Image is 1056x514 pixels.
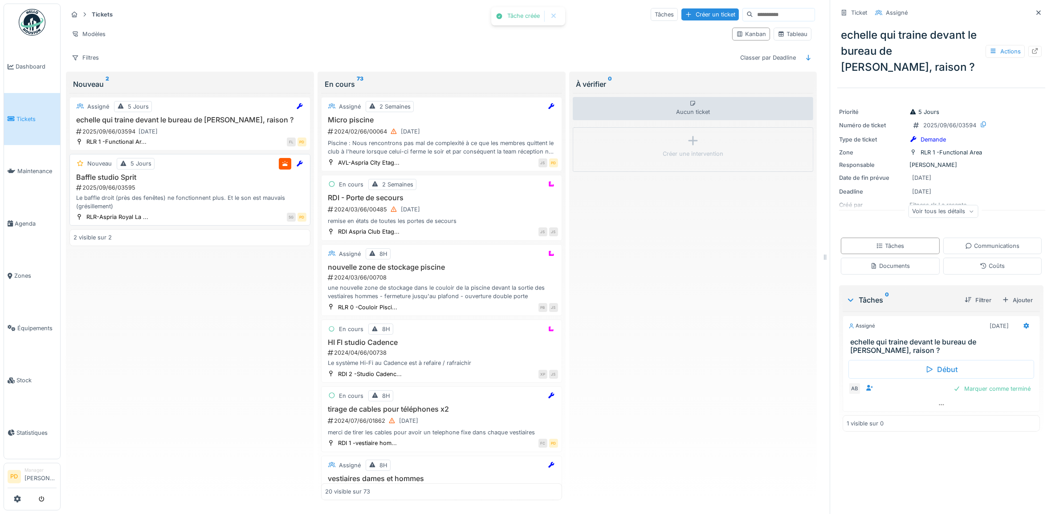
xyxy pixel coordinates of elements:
[325,116,558,124] h3: Micro piscine
[24,467,57,486] li: [PERSON_NAME]
[4,145,60,198] a: Maintenance
[8,467,57,488] a: PD Manager[PERSON_NAME]
[736,30,766,38] div: Kanban
[338,370,402,378] div: RDI 2 -Studio Cadenc...
[912,174,931,182] div: [DATE]
[338,303,397,312] div: RLR 0 -Couloir Pisci...
[298,138,306,146] div: PD
[839,161,1044,169] div: [PERSON_NAME]
[17,167,57,175] span: Maintenance
[339,392,363,400] div: En cours
[401,205,420,214] div: [DATE]
[848,382,861,395] div: AB
[961,294,995,306] div: Filtrer
[839,148,906,157] div: Zone
[8,470,21,483] li: PD
[339,180,363,189] div: En cours
[327,415,558,426] div: 2024/07/66/01862
[382,392,390,400] div: 8H
[608,79,612,89] sup: 0
[847,419,884,428] div: 1 visible sur 0
[681,8,739,20] div: Créer un ticket
[73,116,306,124] h3: echelle qui traine devant le bureau de [PERSON_NAME], raison ?
[965,242,1019,250] div: Communications
[325,488,370,496] div: 20 visible sur 73
[4,407,60,459] a: Statistiques
[382,325,390,333] div: 8H
[379,102,411,111] div: 2 Semaines
[848,360,1034,379] div: Début
[338,439,397,447] div: RDI 1 -vestiaire hom...
[651,8,678,21] div: Tâches
[327,348,558,357] div: 2024/04/66/00738
[549,439,558,448] div: PD
[325,283,558,300] div: une nouvelle zone de stockage dans le couloir de la piscine devant la sortie des vestiaires homme...
[325,428,558,437] div: merci de tirer les cables pour avoir un telephone fixe dans chaque vestiaires
[549,303,558,312] div: JS
[986,45,1025,58] div: Actions
[325,338,558,347] h3: HI FI studio Cadence
[921,135,946,144] div: Demande
[327,273,558,282] div: 2024/03/66/00708
[846,295,958,305] div: Tâches
[128,102,149,111] div: 5 Jours
[950,383,1034,395] div: Marquer comme terminé
[379,250,387,258] div: 8H
[4,93,60,146] a: Tickets
[16,429,57,437] span: Statistiques
[73,173,306,182] h3: Baffle studio Sprit
[75,126,306,137] div: 2025/09/66/03594
[401,127,420,136] div: [DATE]
[909,108,939,116] div: 5 Jours
[990,322,1009,330] div: [DATE]
[538,303,547,312] div: PB
[839,108,906,116] div: Priorité
[325,139,558,156] div: Piscine : Nous rencontrons pas mal de complexité à ce que les membres quittent le club à l'heure ...
[357,79,363,89] sup: 73
[4,302,60,355] a: Équipements
[839,121,906,130] div: Numéro de ticket
[837,24,1045,79] div: echelle qui traine devant le bureau de [PERSON_NAME], raison ?
[663,150,723,158] div: Créer une intervention
[736,51,800,64] div: Classer par Deadline
[839,187,906,196] div: Deadline
[999,294,1036,306] div: Ajouter
[382,180,413,189] div: 2 Semaines
[327,126,558,137] div: 2024/02/66/00064
[886,8,908,17] div: Assigné
[399,417,418,425] div: [DATE]
[88,10,116,19] strong: Tickets
[908,205,978,218] div: Voir tous les détails
[339,461,361,469] div: Assigné
[778,30,807,38] div: Tableau
[549,370,558,379] div: JS
[839,161,906,169] div: Responsable
[86,138,147,146] div: RLR 1 -Functional Ar...
[106,79,109,89] sup: 2
[16,115,57,123] span: Tickets
[538,370,547,379] div: XP
[16,376,57,384] span: Stock
[87,102,109,111] div: Assigné
[325,359,558,367] div: Le système Hi-Fi au Cadence est à refaire / rafraichir
[538,158,547,167] div: JS
[885,295,889,305] sup: 0
[4,250,60,302] a: Zones
[68,28,110,40] div: Modèles
[923,121,976,130] div: 2025/09/66/03594
[338,227,400,236] div: RDI Aspria Club Etag...
[16,62,57,71] span: Dashboard
[850,338,1036,355] h3: echelle qui traine devant le bureau de [PERSON_NAME], raison ?
[325,405,558,413] h3: tirage de cables pour téléphones x2
[73,79,307,89] div: Nouveau
[139,127,158,136] div: [DATE]
[538,227,547,236] div: JS
[4,40,60,93] a: Dashboard
[549,227,558,236] div: JS
[339,325,363,333] div: En cours
[980,262,1005,270] div: Coûts
[507,12,540,20] div: Tâche créée
[338,158,400,167] div: AVL-Aspria City Etag...
[538,439,547,448] div: FC
[130,159,151,168] div: 5 Jours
